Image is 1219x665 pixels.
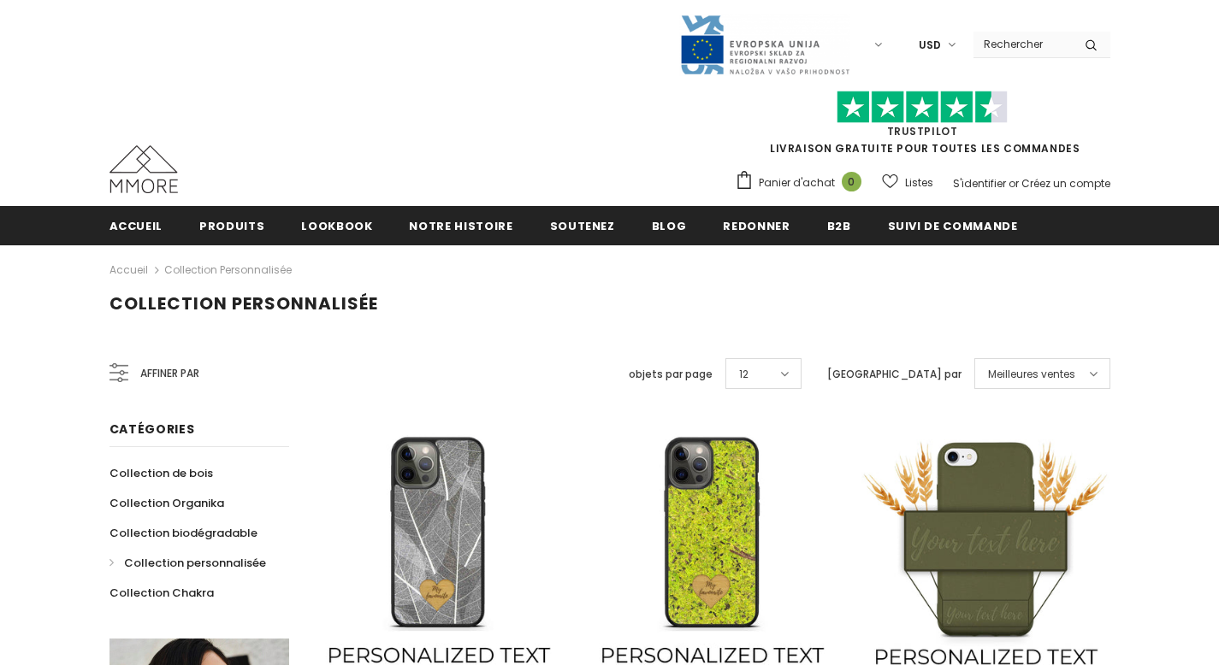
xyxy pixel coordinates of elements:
[652,218,687,234] span: Blog
[124,555,266,571] span: Collection personnalisée
[109,145,178,193] img: Cas MMORE
[973,32,1072,56] input: Search Site
[109,458,213,488] a: Collection de bois
[109,291,378,315] span: Collection personnalisée
[882,168,933,197] a: Listes
[1021,176,1110,191] a: Créez un compte
[827,206,851,244] a: B2B
[109,218,163,234] span: Accueil
[199,218,264,234] span: Produits
[164,262,292,277] a: Collection personnalisée
[739,366,749,383] span: 12
[735,98,1110,156] span: LIVRAISON GRATUITE POUR TOUTES LES COMMANDES
[905,174,933,191] span: Listes
[109,578,214,608] a: Collection Chakra
[837,91,1008,124] img: Faites confiance aux étoiles pilotes
[301,206,372,244] a: Lookbook
[109,260,148,280] a: Accueil
[301,218,372,234] span: Lookbook
[759,174,835,191] span: Panier d'achat
[550,206,615,244] a: soutenez
[109,206,163,244] a: Accueil
[109,488,224,518] a: Collection Organika
[723,206,790,244] a: Redonner
[1009,176,1019,191] span: or
[109,518,257,548] a: Collection biodégradable
[109,585,214,601] span: Collection Chakra
[679,37,850,51] a: Javni Razpis
[109,525,257,541] span: Collection biodégradable
[953,176,1006,191] a: S'identifier
[629,366,713,383] label: objets par page
[199,206,264,244] a: Produits
[109,495,224,511] span: Collection Organika
[919,37,941,54] span: USD
[140,364,199,383] span: Affiner par
[109,465,213,481] span: Collection de bois
[679,14,850,76] img: Javni Razpis
[827,218,851,234] span: B2B
[109,421,195,438] span: Catégories
[888,206,1018,244] a: Suivi de commande
[109,548,266,578] a: Collection personnalisée
[842,172,861,191] span: 0
[409,206,512,244] a: Notre histoire
[988,366,1075,383] span: Meilleures ventes
[723,218,790,234] span: Redonner
[550,218,615,234] span: soutenez
[735,170,870,196] a: Panier d'achat 0
[652,206,687,244] a: Blog
[887,124,958,138] a: TrustPilot
[409,218,512,234] span: Notre histoire
[827,366,962,383] label: [GEOGRAPHIC_DATA] par
[888,218,1018,234] span: Suivi de commande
